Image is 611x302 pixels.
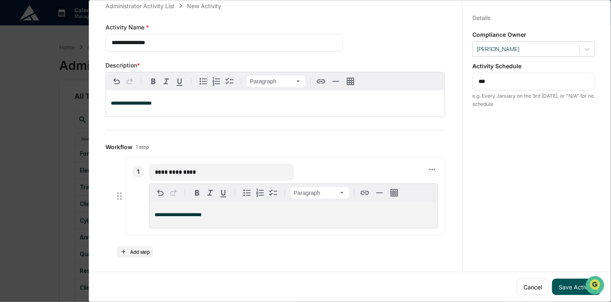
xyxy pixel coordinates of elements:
button: Bold [147,75,160,88]
button: Underline [173,75,186,88]
button: Block type [247,76,305,87]
button: Italic [204,186,217,199]
button: Undo ⌘Z [154,186,167,199]
button: Italic [160,75,173,88]
button: Block type [290,187,349,199]
div: Administrator Activity List [106,2,175,9]
a: 🖐️Preclearance [5,99,56,114]
button: Undo ⌘Z [110,75,123,88]
span: 1 step [136,144,149,150]
button: Start new chat [139,65,149,74]
div: 1 [132,166,144,178]
span: Attestations [67,103,101,111]
p: Activity Schedule [472,63,595,69]
div: Details [472,14,490,21]
div: New Activity [187,2,221,9]
div: 🖐️ [8,103,15,110]
button: Add step [117,246,153,257]
span: Workflow [106,143,133,150]
span: Preclearance [16,103,53,111]
iframe: Open customer support [585,275,607,297]
div: 🔎 [8,119,15,125]
div: Start new chat [28,62,134,70]
a: 🗄️Attestations [56,99,105,114]
p: How can we help? [8,17,149,30]
span: Activity Name [106,24,146,31]
a: 🔎Data Lookup [5,115,55,130]
button: Underline [217,186,230,199]
div: We're available if you need us! [28,70,103,77]
span: Pylon [81,138,99,144]
img: 1746055101610-c473b297-6a78-478c-a979-82029cc54cd1 [8,62,23,77]
button: Bold [191,186,204,199]
span: Description [106,62,137,69]
div: 🗄️ [59,103,66,110]
p: Compliance Owner [472,31,595,38]
span: Data Lookup [16,118,52,126]
div: e.g. Every January on the 3rd [DATE], or "N/A" for no schedule [472,92,595,108]
a: Powered byPylon [58,138,99,144]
